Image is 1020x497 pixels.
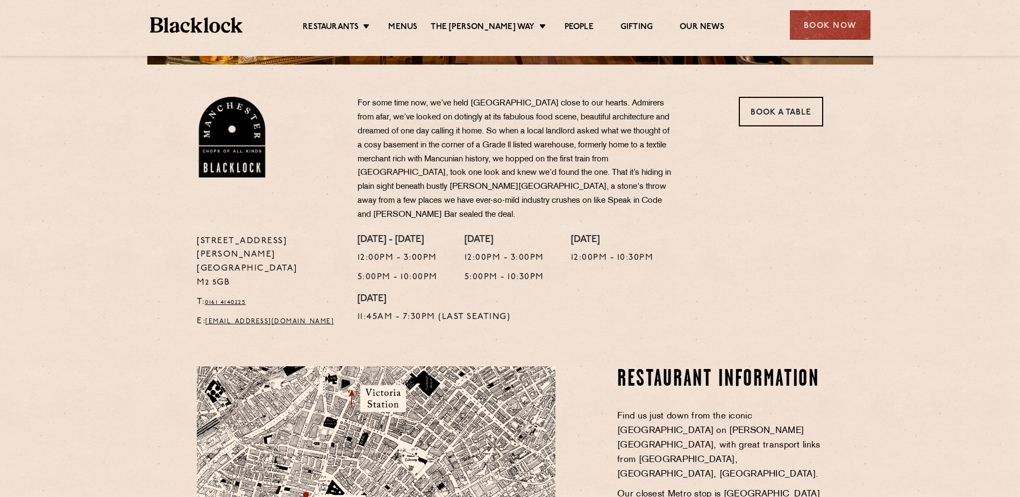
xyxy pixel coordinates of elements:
[565,22,594,34] a: People
[465,251,544,265] p: 12:00pm - 3:00pm
[620,22,653,34] a: Gifting
[303,22,359,34] a: Restaurants
[739,97,823,126] a: Book a Table
[790,10,871,40] div: Book Now
[358,294,511,306] h4: [DATE]
[388,22,417,34] a: Menus
[571,251,654,265] p: 12:00pm - 10:30pm
[571,235,654,246] h4: [DATE]
[150,17,243,33] img: BL_Textured_Logo-footer-cropped.svg
[358,271,438,285] p: 5:00pm - 10:00pm
[358,97,675,222] p: For some time now, we’ve held [GEOGRAPHIC_DATA] close to our hearts. Admirers from afar, we’ve lo...
[465,235,544,246] h4: [DATE]
[465,271,544,285] p: 5:00pm - 10:30pm
[431,22,534,34] a: The [PERSON_NAME] Way
[197,235,341,290] p: [STREET_ADDRESS][PERSON_NAME] [GEOGRAPHIC_DATA] M2 5GB
[358,310,511,324] p: 11:45am - 7:30pm (Last Seating)
[680,22,724,34] a: Our News
[617,412,821,479] span: Find us just down from the iconic [GEOGRAPHIC_DATA] on [PERSON_NAME][GEOGRAPHIC_DATA], with great...
[358,251,438,265] p: 12:00pm - 3:00pm
[205,318,334,325] a: [EMAIL_ADDRESS][DOMAIN_NAME]
[617,366,823,393] h2: Restaurant Information
[197,315,341,329] p: E:
[197,97,267,177] img: BL_Manchester_Logo-bleed.png
[358,235,438,246] h4: [DATE] - [DATE]
[205,299,246,306] a: 0161 4140225
[197,295,341,309] p: T:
